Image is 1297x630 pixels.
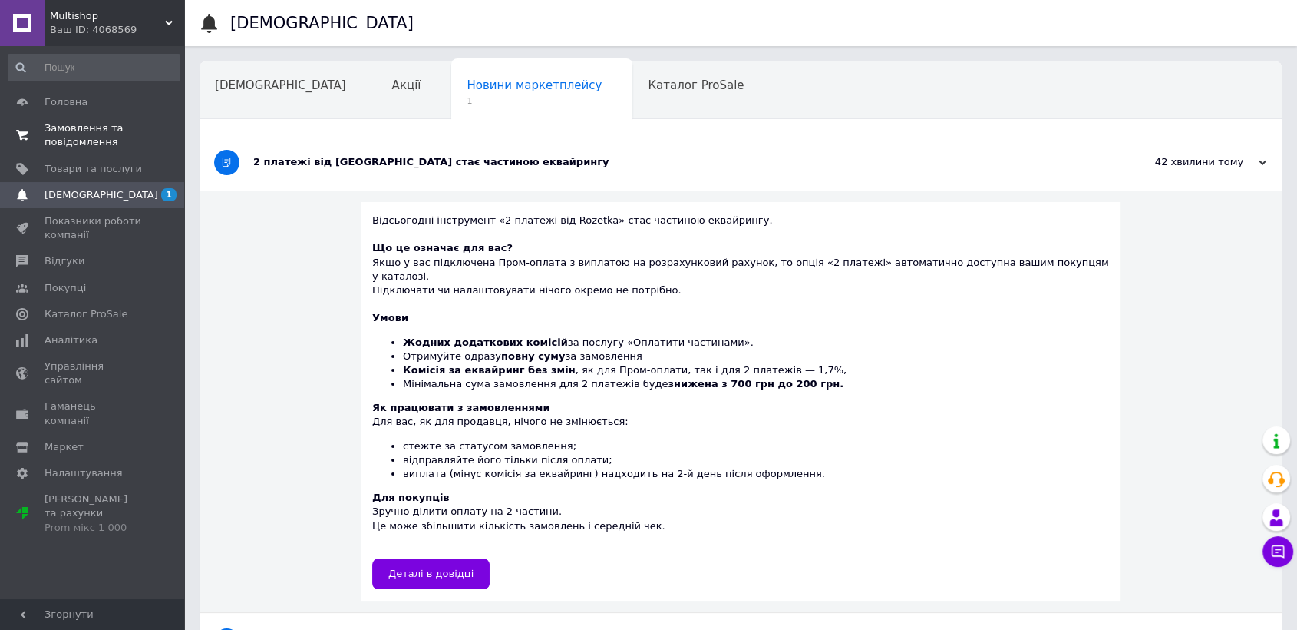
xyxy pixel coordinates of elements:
[403,350,1109,363] li: Отримуйте одразу за замовлення
[372,214,1109,241] div: Відсьогодні інструмент «2 платежі від Rozetka» стає частиною еквайрингу.
[467,95,602,107] span: 1
[45,466,123,480] span: Налаштування
[45,121,142,149] span: Замовлення та повідомлення
[403,453,1109,467] li: відправляйте його тільки після оплати;
[45,360,142,387] span: Управління сайтом
[392,78,421,92] span: Акції
[372,492,449,503] b: Для покупців
[45,440,84,454] span: Маркет
[403,363,1109,377] li: , як для Пром-оплати, так і для 2 платежів — 1,7%,
[45,162,142,176] span: Товари та послуги
[230,14,414,32] h1: [DEMOGRAPHIC_DATA]
[668,378,843,390] b: знижена з 700 грн до 200 грн.
[45,400,142,427] span: Гаманець компанії
[501,350,565,362] b: повну суму
[1113,155,1266,169] div: 42 хвилини тому
[403,337,568,348] b: Жодних додаткових комісій
[45,333,97,347] span: Аналітика
[45,521,142,535] div: Prom мікс 1 000
[403,439,1109,453] li: стежте за статусом замовлення;
[403,336,1109,350] li: за послугу «Оплатити частинами».
[372,241,1109,297] div: Якщо у вас підключена Пром-оплата з виплатою на розрахунковий рахунок, то опція «2 платежі» автом...
[372,312,408,323] b: Умови
[403,364,576,376] b: Комісія за еквайринг без змін
[45,492,142,535] span: [PERSON_NAME] та рахунки
[45,281,86,295] span: Покупці
[45,307,127,321] span: Каталог ProSale
[45,95,87,109] span: Головна
[648,78,744,92] span: Каталог ProSale
[372,402,549,413] b: Як працювати з замовленнями
[372,559,490,589] a: Деталі в довідці
[45,254,84,268] span: Відгуки
[253,155,1113,169] div: 2 платежі від [GEOGRAPHIC_DATA] стає частиною еквайрингу
[45,188,158,202] span: [DEMOGRAPHIC_DATA]
[215,78,346,92] span: [DEMOGRAPHIC_DATA]
[372,491,1109,547] div: Зручно ділити оплату на 2 частини. Це може збільшити кількість замовлень і середній чек.
[372,242,513,254] b: Що це означає для вас?
[467,78,602,92] span: Новини маркетплейсу
[50,23,184,37] div: Ваш ID: 4068569
[403,377,1109,391] li: Мінімальна сума замовлення для 2 платежів буде
[372,401,1109,481] div: Для вас, як для продавця, нічого не змінюється:
[161,188,177,201] span: 1
[50,9,165,23] span: Multishop
[8,54,180,81] input: Пошук
[388,568,474,579] span: Деталі в довідці
[403,467,1109,481] li: виплата (мінус комісія за еквайринг) надходить на 2-й день після оформлення.
[45,214,142,242] span: Показники роботи компанії
[1262,536,1293,567] button: Чат з покупцем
